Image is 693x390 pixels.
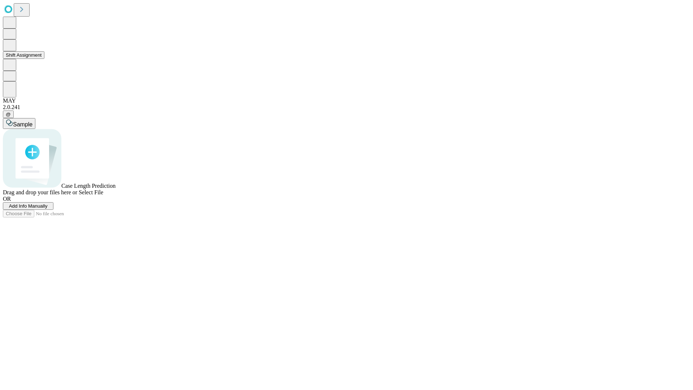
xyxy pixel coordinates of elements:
[79,189,103,195] span: Select File
[3,110,14,118] button: @
[3,202,53,210] button: Add Info Manually
[3,118,35,129] button: Sample
[3,196,11,202] span: OR
[3,104,690,110] div: 2.0.241
[3,189,77,195] span: Drag and drop your files here or
[13,121,32,127] span: Sample
[6,112,11,117] span: @
[9,203,48,209] span: Add Info Manually
[3,97,690,104] div: MAY
[61,183,115,189] span: Case Length Prediction
[3,51,44,59] button: Shift Assignment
